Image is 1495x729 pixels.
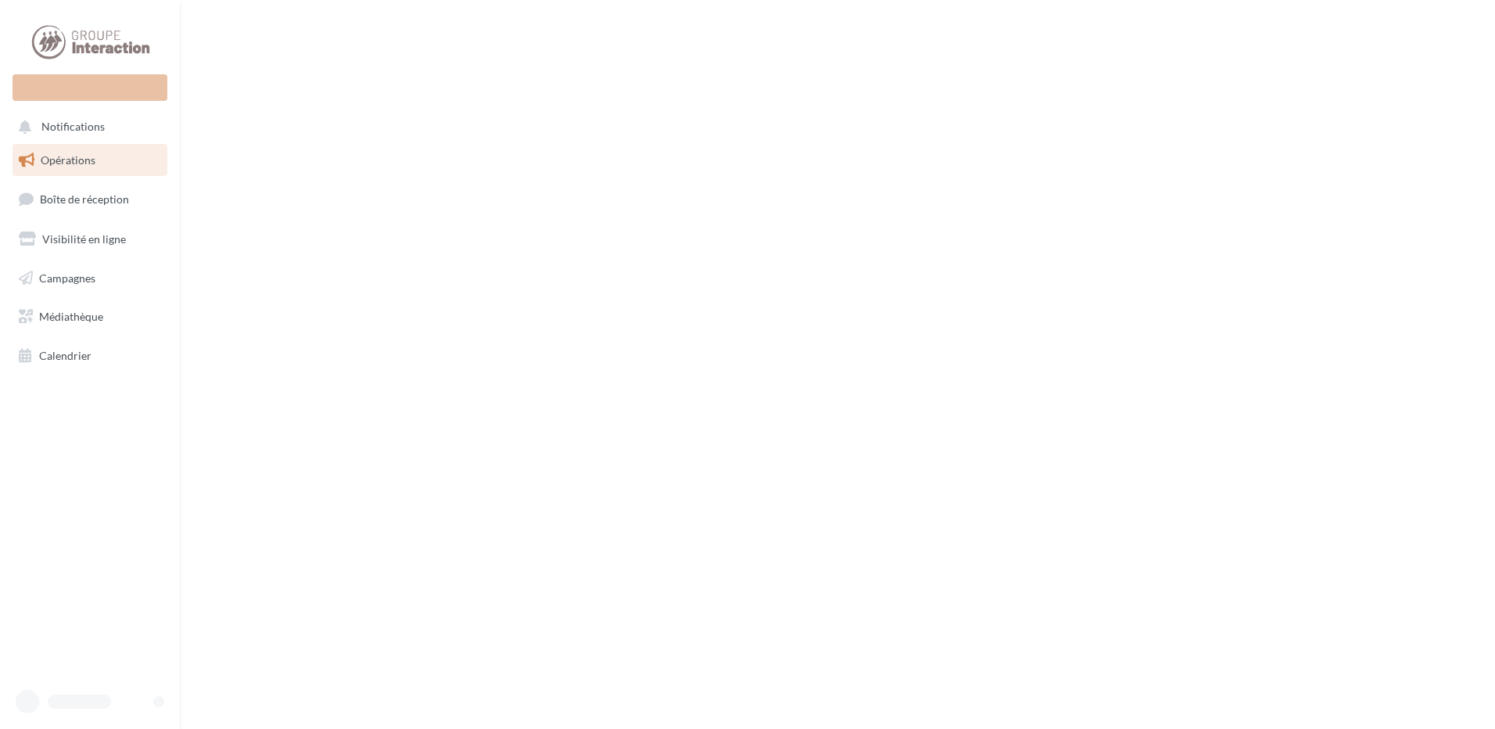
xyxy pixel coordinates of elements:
[9,182,170,216] a: Boîte de réception
[9,300,170,333] a: Médiathèque
[40,192,129,206] span: Boîte de réception
[39,349,91,362] span: Calendrier
[9,144,170,177] a: Opérations
[9,223,170,256] a: Visibilité en ligne
[42,232,126,246] span: Visibilité en ligne
[41,120,105,134] span: Notifications
[39,271,95,284] span: Campagnes
[13,74,167,101] div: Nouvelle campagne
[39,310,103,323] span: Médiathèque
[9,339,170,372] a: Calendrier
[9,262,170,295] a: Campagnes
[41,153,95,167] span: Opérations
